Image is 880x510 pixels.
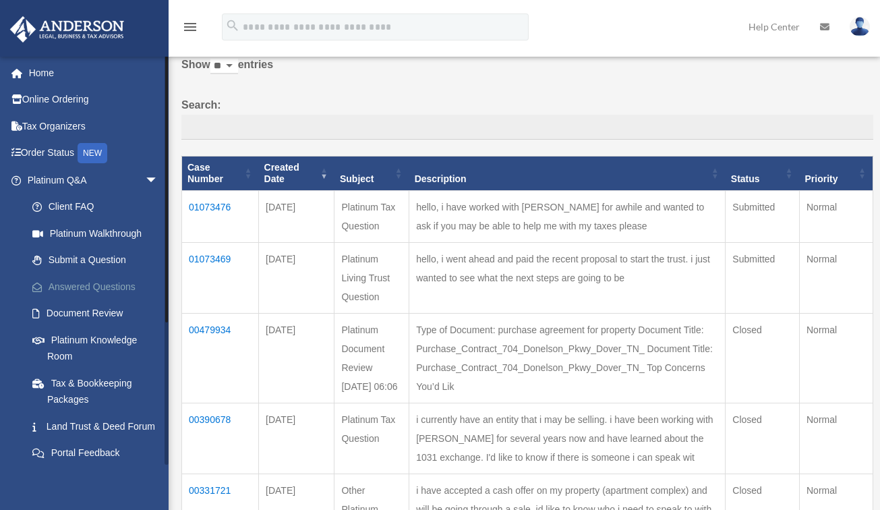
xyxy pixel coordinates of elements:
[9,86,179,113] a: Online Ordering
[19,247,179,274] a: Submit a Question
[9,113,179,140] a: Tax Organizers
[19,413,179,440] a: Land Trust & Deed Forum
[726,403,800,474] td: Closed
[799,190,873,242] td: Normal
[182,19,198,35] i: menu
[182,242,259,313] td: 01073469
[726,190,800,242] td: Submitted
[9,59,179,86] a: Home
[726,313,800,403] td: Closed
[850,17,870,36] img: User Pic
[726,242,800,313] td: Submitted
[259,242,334,313] td: [DATE]
[334,313,409,403] td: Platinum Document Review [DATE] 06:06
[409,242,726,313] td: hello, i went ahead and paid the recent proposal to start the trust. i just wanted to see what th...
[19,273,179,300] a: Answered Questions
[334,190,409,242] td: Platinum Tax Question
[181,115,873,140] input: Search:
[19,440,179,467] a: Portal Feedback
[210,59,238,74] select: Showentries
[799,403,873,474] td: Normal
[19,300,179,327] a: Document Review
[409,403,726,474] td: i currently have an entity that i may be selling. i have been working with [PERSON_NAME] for seve...
[259,403,334,474] td: [DATE]
[9,167,179,194] a: Platinum Q&Aarrow_drop_down
[259,157,334,191] th: Created Date: activate to sort column ascending
[409,190,726,242] td: hello, i have worked with [PERSON_NAME] for awhile and wanted to ask if you may be able to help m...
[726,157,800,191] th: Status: activate to sort column ascending
[19,327,179,370] a: Platinum Knowledge Room
[78,143,107,163] div: NEW
[799,242,873,313] td: Normal
[145,167,172,194] span: arrow_drop_down
[182,190,259,242] td: 01073476
[181,55,873,88] label: Show entries
[409,313,726,403] td: Type of Document: purchase agreement for property Document Title: Purchase_Contract_704_Donelson_...
[182,403,259,474] td: 00390678
[799,313,873,403] td: Normal
[182,24,198,35] a: menu
[6,16,128,42] img: Anderson Advisors Platinum Portal
[182,157,259,191] th: Case Number: activate to sort column ascending
[334,242,409,313] td: Platinum Living Trust Question
[182,313,259,403] td: 00479934
[19,370,179,413] a: Tax & Bookkeeping Packages
[19,220,179,247] a: Platinum Walkthrough
[259,190,334,242] td: [DATE]
[181,96,873,140] label: Search:
[799,157,873,191] th: Priority: activate to sort column ascending
[334,403,409,474] td: Platinum Tax Question
[225,18,240,33] i: search
[19,194,179,221] a: Client FAQ
[334,157,409,191] th: Subject: activate to sort column ascending
[9,140,179,167] a: Order StatusNEW
[409,157,726,191] th: Description: activate to sort column ascending
[259,313,334,403] td: [DATE]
